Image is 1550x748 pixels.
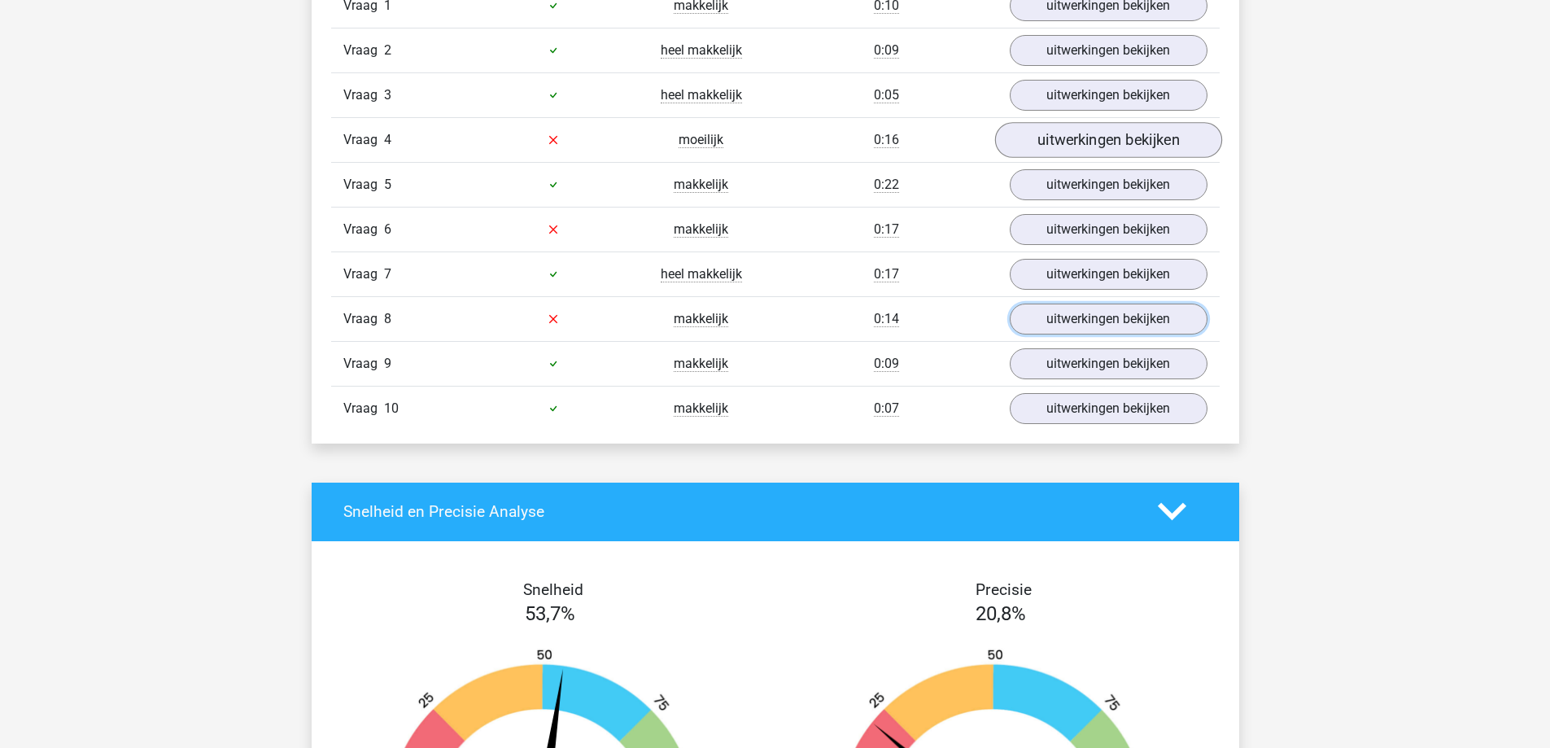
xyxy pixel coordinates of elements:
[343,580,763,599] h4: Snelheid
[384,266,391,282] span: 7
[874,42,899,59] span: 0:09
[384,177,391,192] span: 5
[525,602,575,625] span: 53,7%
[674,221,728,238] span: makkelijk
[976,602,1026,625] span: 20,8%
[343,309,384,329] span: Vraag
[343,130,384,150] span: Vraag
[674,400,728,417] span: makkelijk
[1010,169,1207,200] a: uitwerkingen bekijken
[343,220,384,239] span: Vraag
[343,265,384,284] span: Vraag
[384,356,391,371] span: 9
[674,177,728,193] span: makkelijk
[1010,259,1207,290] a: uitwerkingen bekijken
[343,41,384,60] span: Vraag
[874,356,899,372] span: 0:09
[661,266,742,282] span: heel makkelijk
[994,122,1221,158] a: uitwerkingen bekijken
[384,221,391,237] span: 6
[874,221,899,238] span: 0:17
[874,400,899,417] span: 0:07
[679,132,723,148] span: moeilijk
[1010,80,1207,111] a: uitwerkingen bekijken
[343,399,384,418] span: Vraag
[343,175,384,195] span: Vraag
[674,311,728,327] span: makkelijk
[874,311,899,327] span: 0:14
[674,356,728,372] span: makkelijk
[874,87,899,103] span: 0:05
[343,354,384,374] span: Vraag
[1010,304,1207,335] a: uitwerkingen bekijken
[1010,214,1207,245] a: uitwerkingen bekijken
[874,266,899,282] span: 0:17
[343,502,1133,521] h4: Snelheid en Precisie Analyse
[384,400,399,416] span: 10
[661,42,742,59] span: heel makkelijk
[384,87,391,103] span: 3
[1010,393,1207,424] a: uitwerkingen bekijken
[874,177,899,193] span: 0:22
[384,311,391,326] span: 8
[1010,348,1207,379] a: uitwerkingen bekijken
[343,85,384,105] span: Vraag
[384,42,391,58] span: 2
[874,132,899,148] span: 0:16
[794,580,1214,599] h4: Precisie
[384,132,391,147] span: 4
[661,87,742,103] span: heel makkelijk
[1010,35,1207,66] a: uitwerkingen bekijken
